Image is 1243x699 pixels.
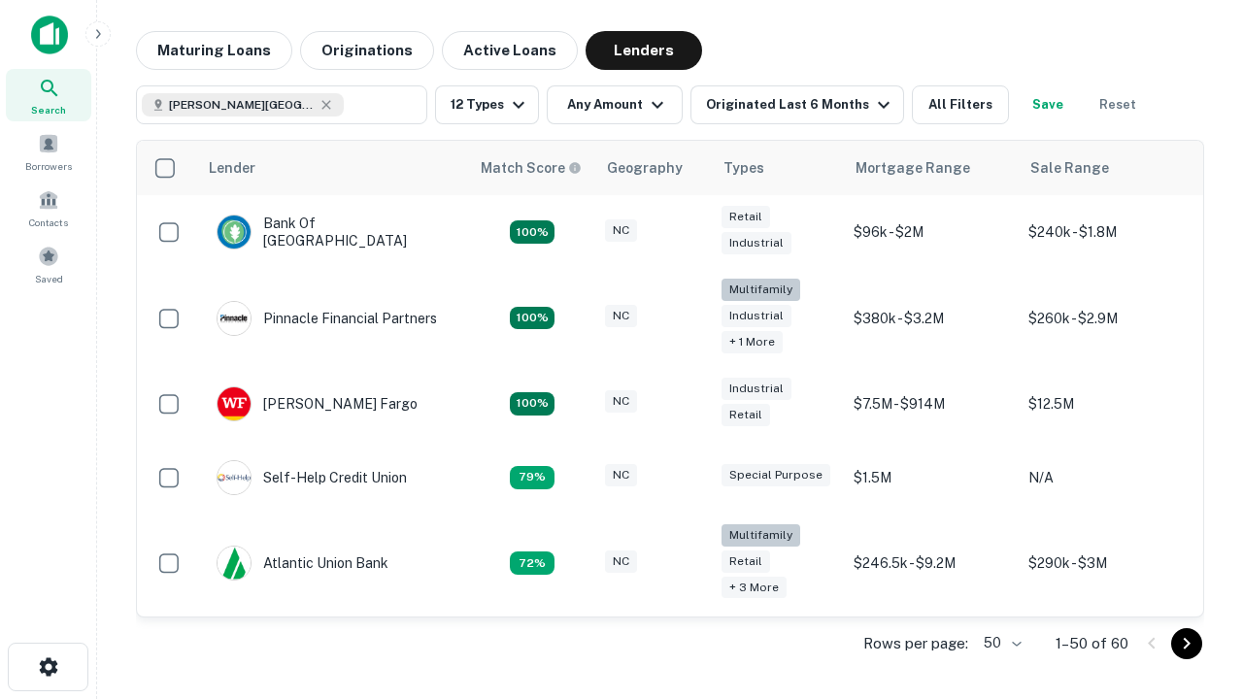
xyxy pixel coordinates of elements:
[169,96,315,114] span: [PERSON_NAME][GEOGRAPHIC_DATA], [GEOGRAPHIC_DATA]
[217,460,407,495] div: Self-help Credit Union
[722,577,787,599] div: + 3 more
[1019,195,1193,269] td: $240k - $1.8M
[217,301,437,336] div: Pinnacle Financial Partners
[690,85,904,124] button: Originated Last 6 Months
[218,547,251,580] img: picture
[712,141,844,195] th: Types
[1019,367,1193,441] td: $12.5M
[217,386,418,421] div: [PERSON_NAME] Fargo
[510,551,554,575] div: Matching Properties: 10, hasApolloMatch: undefined
[6,238,91,290] a: Saved
[25,158,72,174] span: Borrowers
[547,85,683,124] button: Any Amount
[976,629,1025,657] div: 50
[218,461,251,494] img: picture
[912,85,1009,124] button: All Filters
[722,305,791,327] div: Industrial
[844,612,1019,685] td: $200k - $3.3M
[35,271,63,286] span: Saved
[481,157,582,179] div: Capitalize uses an advanced AI algorithm to match your search with the best lender. The match sco...
[844,195,1019,269] td: $96k - $2M
[1030,156,1109,180] div: Sale Range
[6,182,91,234] a: Contacts
[586,31,702,70] button: Lenders
[31,16,68,54] img: capitalize-icon.png
[218,387,251,420] img: picture
[722,464,830,486] div: Special Purpose
[607,156,683,180] div: Geography
[595,141,712,195] th: Geography
[844,269,1019,367] td: $380k - $3.2M
[435,85,539,124] button: 12 Types
[722,550,770,573] div: Retail
[863,632,968,655] p: Rows per page:
[197,141,469,195] th: Lender
[510,220,554,244] div: Matching Properties: 14, hasApolloMatch: undefined
[605,464,637,486] div: NC
[217,215,450,250] div: Bank Of [GEOGRAPHIC_DATA]
[722,524,800,547] div: Multifamily
[1146,544,1243,637] iframe: Chat Widget
[722,232,791,254] div: Industrial
[844,367,1019,441] td: $7.5M - $914M
[31,102,66,117] span: Search
[510,307,554,330] div: Matching Properties: 25, hasApolloMatch: undefined
[510,466,554,489] div: Matching Properties: 11, hasApolloMatch: undefined
[844,141,1019,195] th: Mortgage Range
[300,31,434,70] button: Originations
[29,215,68,230] span: Contacts
[1019,441,1193,515] td: N/A
[722,404,770,426] div: Retail
[856,156,970,180] div: Mortgage Range
[605,305,637,327] div: NC
[510,392,554,416] div: Matching Properties: 15, hasApolloMatch: undefined
[218,302,251,335] img: picture
[469,141,595,195] th: Capitalize uses an advanced AI algorithm to match your search with the best lender. The match sco...
[844,441,1019,515] td: $1.5M
[722,331,783,353] div: + 1 more
[722,279,800,301] div: Multifamily
[1087,85,1149,124] button: Reset
[844,515,1019,613] td: $246.5k - $9.2M
[722,206,770,228] div: Retail
[136,31,292,70] button: Maturing Loans
[722,378,791,400] div: Industrial
[605,219,637,242] div: NC
[217,546,388,581] div: Atlantic Union Bank
[442,31,578,70] button: Active Loans
[706,93,895,116] div: Originated Last 6 Months
[1056,632,1128,655] p: 1–50 of 60
[1019,612,1193,685] td: $480k - $3.1M
[1019,515,1193,613] td: $290k - $3M
[218,216,251,249] img: picture
[1017,85,1079,124] button: Save your search to get updates of matches that match your search criteria.
[6,125,91,178] a: Borrowers
[605,550,637,573] div: NC
[723,156,764,180] div: Types
[1171,628,1202,659] button: Go to next page
[209,156,255,180] div: Lender
[6,69,91,121] a: Search
[605,390,637,413] div: NC
[1019,141,1193,195] th: Sale Range
[1019,269,1193,367] td: $260k - $2.9M
[481,157,578,179] h6: Match Score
